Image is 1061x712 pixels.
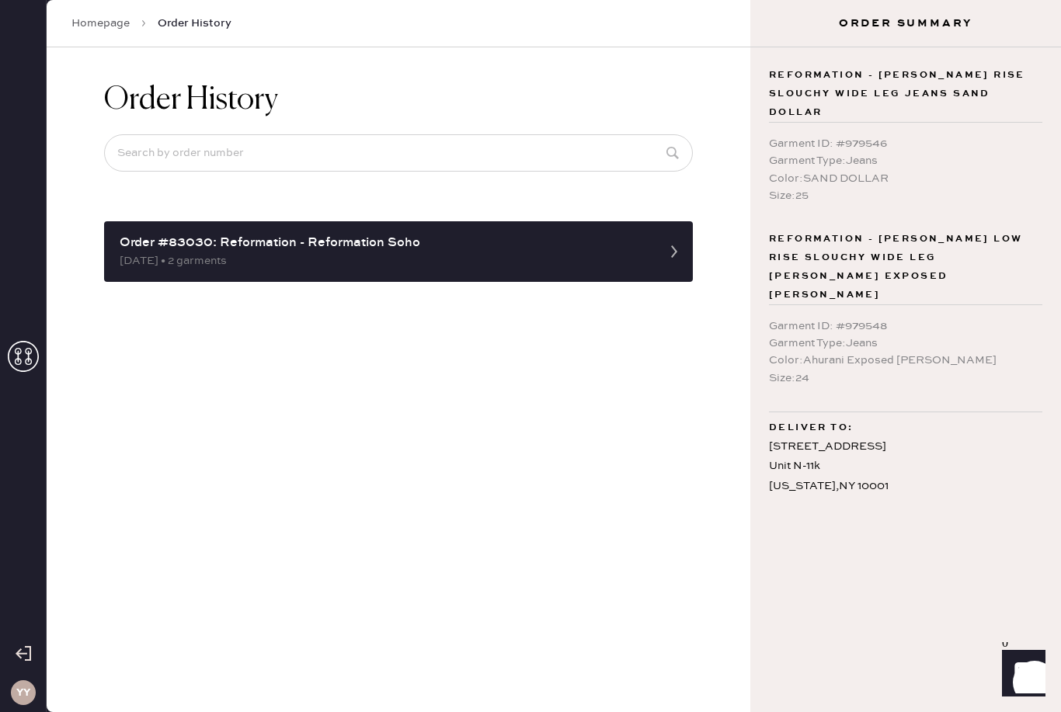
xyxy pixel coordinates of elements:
[71,16,130,31] a: Homepage
[769,352,1042,369] div: Color : Ahurani Exposed [PERSON_NAME]
[120,252,649,269] div: [DATE] • 2 garments
[16,687,30,698] h3: YY
[769,230,1042,304] span: Reformation - [PERSON_NAME] Low Rise Slouchy Wide Leg [PERSON_NAME] Exposed [PERSON_NAME]
[120,234,649,252] div: Order #83030: Reformation - Reformation Soho
[769,66,1042,122] span: Reformation - [PERSON_NAME] Rise Slouchy Wide Leg Jeans SAND DOLLAR
[769,135,1042,152] div: Garment ID : # 979546
[769,335,1042,352] div: Garment Type : Jeans
[769,152,1042,169] div: Garment Type : Jeans
[104,82,278,119] h1: Order History
[750,16,1061,31] h3: Order Summary
[104,134,693,172] input: Search by order number
[987,642,1054,709] iframe: Front Chat
[769,187,1042,204] div: Size : 25
[158,16,231,31] span: Order History
[769,419,853,437] span: Deliver to:
[769,370,1042,387] div: Size : 24
[769,437,1042,496] div: [STREET_ADDRESS] Unit N-11k [US_STATE] , NY 10001
[769,318,1042,335] div: Garment ID : # 979548
[769,170,1042,187] div: Color : SAND DOLLAR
